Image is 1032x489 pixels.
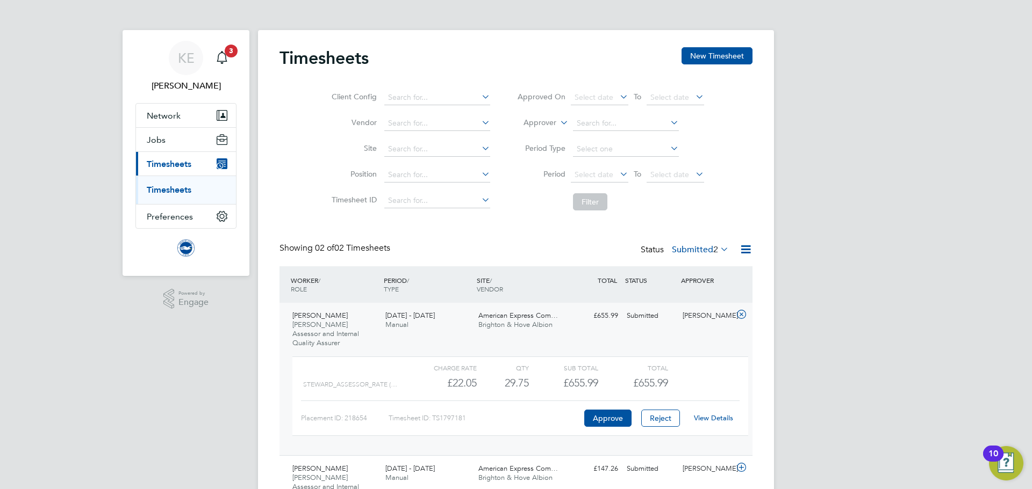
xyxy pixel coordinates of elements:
span: VENDOR [477,284,503,293]
div: 10 [988,454,998,468]
a: Powered byEngage [163,289,209,309]
div: £22.05 [407,374,477,392]
span: Manual [385,320,408,329]
span: Select date [650,92,689,102]
button: Approve [584,410,632,427]
span: Steward_Assessor_Rate (… [303,381,397,388]
label: Period [517,169,565,179]
div: STATUS [622,271,678,290]
span: KE [178,51,195,65]
input: Search for... [384,193,490,208]
div: £655.99 [529,374,598,392]
span: 02 Timesheets [315,243,390,253]
span: ROLE [291,284,307,293]
span: TYPE [384,284,399,293]
span: Preferences [147,211,193,222]
div: Showing [279,243,392,254]
label: Approver [508,118,556,128]
span: Brighton & Hove Albion [478,320,553,329]
a: KE[PERSON_NAME] [135,41,236,92]
span: [DATE] - [DATE] [385,311,435,320]
span: Select date [575,170,613,179]
div: APPROVER [678,271,734,290]
img: brightonandhovealbion-logo-retina.png [177,239,195,257]
input: Search for... [384,167,490,183]
h2: Timesheets [279,47,369,69]
span: Manual [385,473,408,482]
button: Network [136,104,236,127]
span: 3 [225,45,238,57]
input: Search for... [573,116,679,131]
div: Charge rate [407,361,477,374]
div: Submitted [622,307,678,325]
button: Timesheets [136,152,236,176]
span: [PERSON_NAME] Assessor and Internal Quality Assurer [292,320,359,347]
div: WORKER [288,271,381,298]
button: New Timesheet [682,47,752,64]
div: QTY [477,361,529,374]
label: Approved On [517,92,565,101]
input: Search for... [384,90,490,105]
label: Timesheet ID [328,195,377,205]
span: £655.99 [633,376,668,389]
div: Status [641,243,731,258]
span: To [630,90,644,104]
label: Vendor [328,118,377,127]
span: / [407,276,409,284]
label: Site [328,143,377,153]
input: Search for... [384,116,490,131]
button: Filter [573,193,607,210]
span: TOTAL [598,276,617,284]
span: To [630,167,644,181]
span: / [318,276,320,284]
div: 29.75 [477,374,529,392]
div: Submitted [622,460,678,478]
span: 2 [713,244,718,255]
span: / [490,276,492,284]
span: American Express Com… [478,311,558,320]
div: SITE [474,271,567,298]
button: Reject [641,410,680,427]
span: Powered by [178,289,209,298]
input: Search for... [384,142,490,157]
a: 3 [211,41,233,75]
div: Total [598,361,668,374]
button: Jobs [136,128,236,151]
span: Engage [178,298,209,307]
span: Jobs [147,135,166,145]
span: Brighton & Hove Albion [478,473,553,482]
div: Placement ID: 218654 [301,410,389,427]
div: Timesheets [136,176,236,204]
div: Timesheet ID: TS1797181 [389,410,582,427]
label: Submitted [672,244,729,255]
div: [PERSON_NAME] [678,460,734,478]
span: Timesheets [147,159,191,169]
span: Select date [575,92,613,102]
nav: Main navigation [123,30,249,276]
span: 02 of [315,243,334,253]
div: £655.99 [567,307,622,325]
label: Client Config [328,92,377,101]
span: Network [147,111,181,121]
div: Sub Total [529,361,598,374]
span: [PERSON_NAME] [292,464,348,473]
button: Preferences [136,205,236,228]
div: PERIOD [381,271,474,298]
div: [PERSON_NAME] [678,307,734,325]
span: [DATE] - [DATE] [385,464,435,473]
div: £147.26 [567,460,622,478]
label: Position [328,169,377,179]
a: View Details [694,413,733,422]
label: Period Type [517,143,565,153]
span: American Express Com… [478,464,558,473]
input: Select one [573,142,679,157]
a: Go to home page [135,239,236,257]
span: Kayleigh Evans [135,79,236,92]
button: Open Resource Center, 10 new notifications [989,446,1023,480]
span: [PERSON_NAME] [292,311,348,320]
a: Timesheets [147,185,191,195]
span: Select date [650,170,689,179]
